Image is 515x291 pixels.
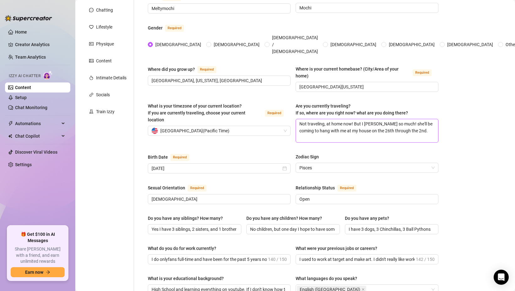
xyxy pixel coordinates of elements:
[89,8,94,12] span: message
[9,73,40,79] span: Izzy AI Chatter
[148,66,195,73] div: Where did you grow up?
[11,246,65,265] span: Share [PERSON_NAME] with a friend, and earn unlimited rewards
[165,25,184,32] span: Required
[148,154,168,161] div: Birth Date
[188,185,207,192] span: Required
[296,66,438,79] label: Where is your current homebase? (City/Area of your home)
[362,288,365,291] span: close
[152,5,286,12] input: Name
[153,41,204,48] span: [DEMOGRAPHIC_DATA]
[148,215,223,222] div: Do you have any siblings? How many?
[337,185,356,192] span: Required
[296,119,438,142] textarea: Not traveling, at home now! But I [PERSON_NAME] so much! she'll be coming to hang with me at my h...
[152,128,158,134] img: us
[89,76,94,80] span: fire
[296,103,408,115] span: Are you currently traveling? If so, where are you right now? what are you doing there?
[15,55,46,60] a: Team Analytics
[46,270,50,274] span: arrow-right
[296,245,377,252] div: What were your previous jobs or careers?
[296,153,319,160] div: Zodiac Sign
[299,163,435,172] span: Pisces
[89,42,94,46] span: idcard
[148,275,224,282] div: What is your educational background?
[96,74,126,81] div: Intimate Details
[148,184,185,191] div: Sexual Orientation
[296,275,362,282] label: What languages do you speak?
[197,66,216,73] span: Required
[349,226,433,233] input: Do you have any pets?
[89,59,94,63] span: picture
[8,121,13,126] span: thunderbolt
[265,110,284,117] span: Required
[299,256,415,263] input: What were your previous jobs or careers?
[148,245,216,252] div: What do you do for work currently?
[25,270,43,275] span: Earn now
[15,85,31,90] a: Content
[152,226,236,233] input: Do you have any siblings? How many?
[296,275,357,282] div: What languages do you speak?
[345,215,394,222] label: Do you have any pets?
[15,131,60,141] span: Chat Copilot
[96,108,115,115] div: Train Izzy
[11,267,65,277] button: Earn nowarrow-right
[15,40,65,50] a: Creator Analytics
[296,153,323,160] label: Zodiac Sign
[96,57,112,64] div: Content
[268,256,287,263] span: 140 / 150
[299,83,433,90] input: Where is your current homebase? (City/Area of your home)
[96,24,112,30] div: Lifestyle
[148,24,191,32] label: Gender
[43,71,53,80] img: AI Chatter
[15,95,27,100] a: Setup
[296,184,335,191] div: Relationship Status
[148,66,223,73] label: Where did you grow up?
[148,24,163,31] div: Gender
[96,7,113,13] div: Chatting
[152,196,286,203] input: Sexual Orientation
[15,105,47,110] a: Chat Monitoring
[152,77,286,84] input: Where did you grow up?
[494,270,509,285] div: Open Intercom Messenger
[15,29,27,34] a: Home
[89,25,94,29] span: heart
[246,215,322,222] div: Do you have any children? How many?
[96,40,114,47] div: Physique
[296,66,410,79] div: Where is your current homebase? (City/Area of your home)
[246,215,326,222] label: Do you have any children? How many?
[152,256,267,263] input: What do you do for work currently?
[5,15,52,21] img: logo-BBDzfeDw.svg
[8,134,12,138] img: Chat Copilot
[416,256,435,263] span: 142 / 150
[211,41,262,48] span: [DEMOGRAPHIC_DATA]
[296,245,382,252] label: What were your previous jobs or careers?
[170,154,189,161] span: Required
[89,109,94,114] span: experiment
[328,41,379,48] span: [DEMOGRAPHIC_DATA]
[148,153,196,161] label: Birth Date
[345,215,389,222] div: Do you have any pets?
[15,162,32,167] a: Settings
[148,275,228,282] label: What is your educational background?
[445,41,496,48] span: [DEMOGRAPHIC_DATA]
[270,34,320,55] span: [DEMOGRAPHIC_DATA] / [DEMOGRAPHIC_DATA]
[296,184,363,192] label: Relationship Status
[15,119,60,129] span: Automations
[15,150,57,155] a: Discover Viral Videos
[250,226,335,233] input: Do you have any children? How many?
[152,165,281,172] input: Birth Date
[160,126,229,135] span: [GEOGRAPHIC_DATA] ( Pacific Time )
[96,91,110,98] div: Socials
[299,4,433,11] input: Nickname(s)
[299,196,433,203] input: Relationship Status
[148,215,227,222] label: Do you have any siblings? How many?
[11,231,65,244] span: 🎁 Get $100 in AI Messages
[386,41,437,48] span: [DEMOGRAPHIC_DATA]
[148,245,221,252] label: What do you do for work currently?
[148,103,245,122] span: What is your timezone of your current location? If you are currently traveling, choose your curre...
[148,184,213,192] label: Sexual Orientation
[89,93,94,97] span: link
[413,69,432,76] span: Required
